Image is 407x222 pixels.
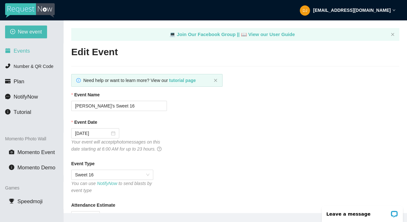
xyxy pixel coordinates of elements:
span: down [392,9,396,12]
span: info-circle [76,78,81,83]
span: close [391,33,395,36]
span: phone [5,63,10,69]
input: Janet's and Mark's Wedding [71,101,167,111]
span: calendar [5,48,10,53]
b: Attendance Estimate [71,202,115,209]
span: Sweet 16 [75,170,149,180]
img: RequestNow [5,3,55,18]
b: Event Date [74,119,97,126]
div: You can use to send blasts by event type [71,180,153,194]
span: Speedmoji [17,198,43,204]
span: Events [14,48,30,54]
strong: [EMAIL_ADDRESS][DOMAIN_NAME] [313,8,391,13]
span: laptop [169,32,176,37]
span: trophy [9,198,14,204]
span: info-circle [9,165,14,170]
a: NotifyNow [97,181,117,186]
span: NotifyNow [14,94,38,100]
span: Tutorial [14,109,31,115]
i: Your event will accept photo messages on this date starting at 6:00 AM for up to 23 hours. [71,139,160,152]
button: close [391,33,395,37]
span: laptop [241,32,247,37]
h2: Edit Event [71,46,399,59]
span: camera [9,149,14,155]
button: close [214,78,217,83]
iframe: LiveChat chat widget [318,202,407,222]
img: 07a980b196d53136a865a6aead0d9cc8 [300,5,310,16]
span: Momento Event [17,149,55,155]
span: question-circle [157,147,162,151]
span: message [5,94,10,99]
span: Need help or want to learn more? View our [83,78,196,83]
a: laptop Join Our Facebook Group || [169,32,241,37]
span: plus-circle [10,29,15,35]
span: info-circle [5,109,10,115]
b: Event Name [74,91,100,98]
b: Event Type [71,160,95,167]
span: Momento Demo [17,165,55,171]
a: laptop View our User Guide [241,32,295,37]
span: credit-card [5,78,10,84]
button: plus-circleNew event [5,26,47,38]
span: New event [18,28,42,36]
span: Plan [14,78,24,85]
span: Number & QR Code [14,64,53,69]
input: 09/27/2025 [75,130,110,137]
a: tutorial page [169,78,196,83]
